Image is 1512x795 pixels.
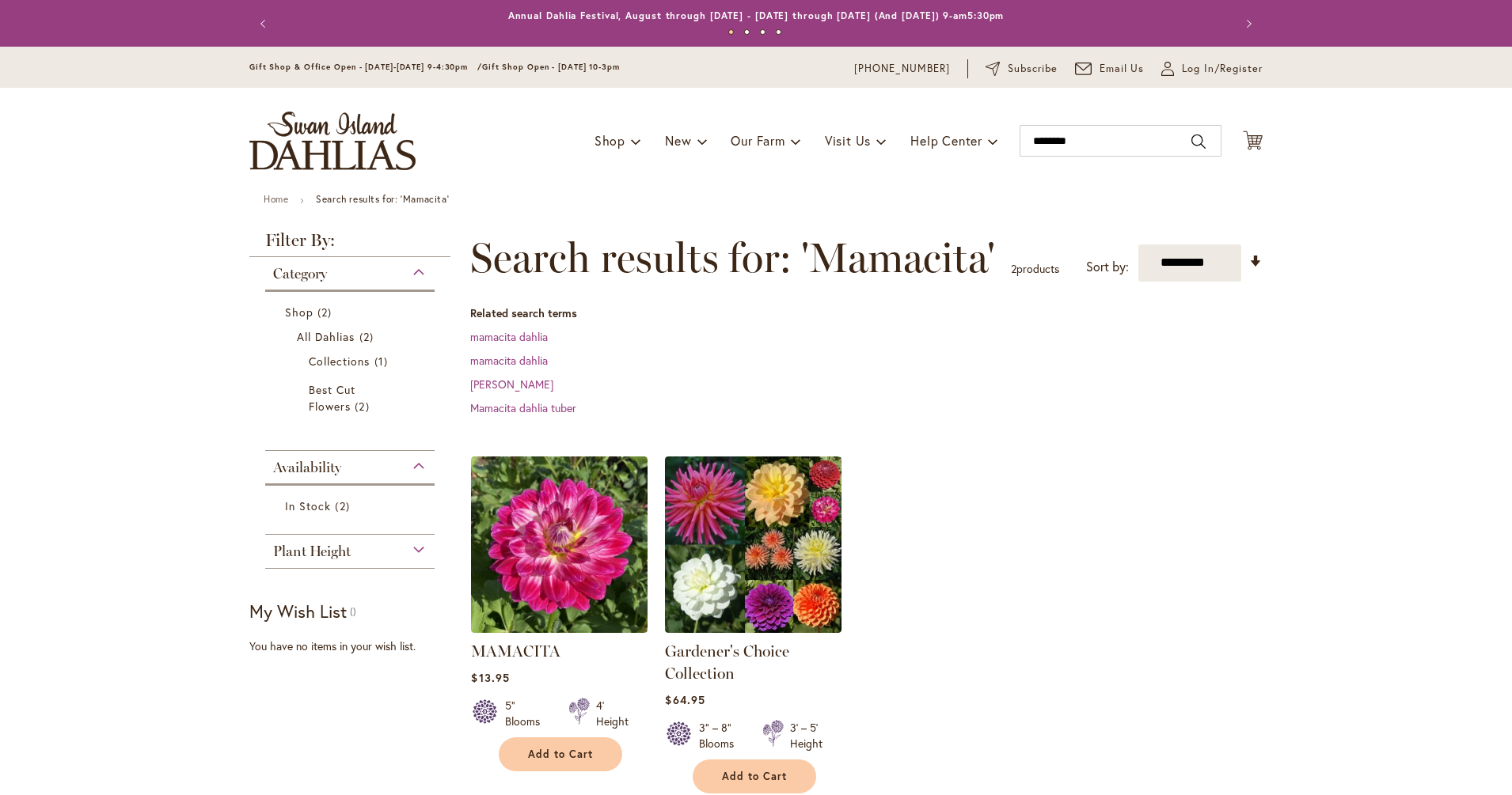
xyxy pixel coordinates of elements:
[335,498,353,514] span: 2
[471,456,648,633] img: Mamacita
[249,62,482,72] span: Gift Shop & Office Open - [DATE]-[DATE] 9-4:30pm /
[1086,252,1129,282] label: Sort by:
[471,621,648,636] a: Mamacita
[760,29,765,35] button: 3 of 4
[470,234,995,282] span: Search results for: 'Mamacita'
[309,382,355,414] span: Best Cut Flowers
[986,61,1058,77] a: Subscribe
[854,61,950,77] a: [PHONE_NUMBER]
[665,642,789,683] a: Gardener's Choice Collection
[722,770,787,783] span: Add to Cart
[359,328,378,345] span: 2
[595,132,625,149] span: Shop
[471,670,509,685] span: $13.95
[505,698,549,729] div: 5" Blooms
[1231,8,1263,40] button: Next
[309,354,370,369] span: Collections
[470,377,553,392] a: [PERSON_NAME]
[355,398,373,415] span: 2
[508,9,1005,21] a: Annual Dahlia Festival, August through [DATE] - [DATE] through [DATE] (And [DATE]) 9-am5:30pm
[699,720,743,751] div: 3" – 8" Blooms
[528,748,593,761] span: Add to Cart
[285,498,331,513] span: In Stock
[1161,61,1263,77] a: Log In/Register
[273,543,351,560] span: Plant Height
[470,353,548,368] a: mamacita dahlia
[1008,61,1058,77] span: Subscribe
[297,329,355,344] span: All Dahlias
[249,8,281,40] button: Previous
[1182,61,1263,77] span: Log In/Register
[470,329,548,344] a: mamacita dahlia
[665,132,691,149] span: New
[790,720,822,751] div: 3' – 5' Height
[665,621,841,636] a: Gardener's Choice Collection
[317,304,336,320] span: 2
[285,304,419,320] a: Shop
[273,265,327,282] span: Category
[1075,61,1145,77] a: Email Us
[249,232,450,257] strong: Filter By:
[285,305,313,320] span: Shop
[596,698,629,729] div: 4' Height
[297,328,407,345] a: All Dahlias
[470,400,576,415] a: Mamacita dahlia tuber
[1100,61,1145,77] span: Email Us
[309,353,395,369] a: Collections
[482,62,620,72] span: Gift Shop Open - [DATE] 10-3pm
[825,132,871,149] span: Visit Us
[776,29,781,35] button: 4 of 4
[744,29,750,35] button: 2 of 4
[1011,261,1016,276] span: 2
[693,759,816,793] button: Add to Cart
[249,112,416,170] a: store logo
[1011,256,1059,282] p: products
[273,459,341,476] span: Availability
[665,692,705,707] span: $64.95
[309,381,395,415] a: Best Cut Flowers
[249,638,461,654] div: You have no items in your wish list.
[264,193,288,205] a: Home
[374,353,392,369] span: 1
[910,132,982,149] span: Help Center
[665,456,841,633] img: Gardener's Choice Collection
[731,132,784,149] span: Our Farm
[470,305,1263,321] dt: Related search terms
[285,498,419,514] a: In Stock 2
[728,29,734,35] button: 1 of 4
[499,737,622,771] button: Add to Cart
[316,193,449,205] strong: Search results for: 'Mamacita'
[249,600,347,623] strong: My Wish List
[471,642,560,661] a: MAMACITA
